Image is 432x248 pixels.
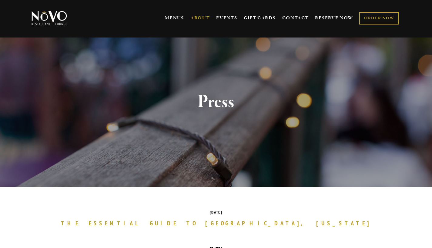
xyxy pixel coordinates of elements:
a: MENUS [165,15,184,21]
a: EVENTS [216,15,237,21]
a: The Essential Guide to [GEOGRAPHIC_DATA], [US_STATE] [30,220,402,226]
a: GIFT CARDS [244,12,276,24]
img: Novo Restaurant &amp; Lounge [30,11,68,26]
a: ORDER NOW [359,12,399,24]
h1: Press [42,92,391,112]
a: ABOUT [190,15,210,21]
a: RESERVE NOW [315,12,353,24]
a: CONTACT [282,12,309,24]
time: [DATE] [210,208,222,217]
